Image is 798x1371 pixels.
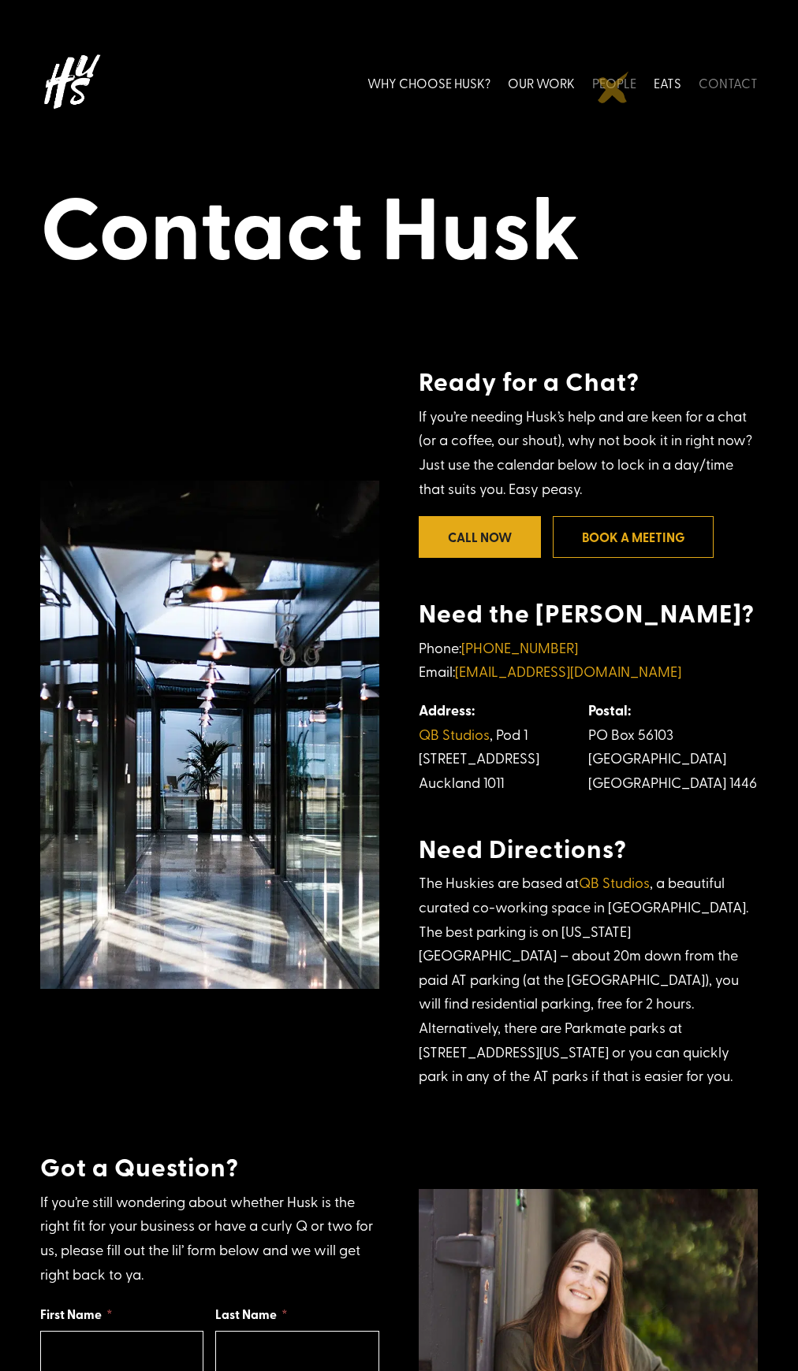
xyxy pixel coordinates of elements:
a: QB Studios [579,872,650,892]
strong: Address: [419,700,475,720]
h4: Need the [PERSON_NAME]? [419,597,758,635]
h4: Ready for a Chat? [419,366,758,403]
a: CONTACT [699,48,758,118]
h4: Got a Question? [40,1151,379,1189]
a: [PHONE_NUMBER] [461,637,578,657]
h1: Contact Husk [40,173,759,285]
a: OUR WORK [508,48,575,118]
p: If you’re needing Husk’s help and are keen for a chat (or a coffee, our shout), why not book it i... [419,404,758,500]
p: If you’re still wondering about whether Husk is the right fit for your business or have a curly Q... [40,1190,379,1286]
a: [EMAIL_ADDRESS][DOMAIN_NAME] [455,661,681,681]
a: Book a meeting [553,516,714,558]
label: First Name [40,1305,113,1323]
a: Call Now [419,516,541,558]
a: PEOPLE [592,48,636,118]
a: WHY CHOOSE HUSK? [367,48,490,118]
a: QB Studios [419,724,490,744]
td: PO Box 56103 [GEOGRAPHIC_DATA] [GEOGRAPHIC_DATA] 1446 [588,698,758,794]
label: Last Name [215,1305,288,1323]
td: , Pod 1 [STREET_ADDRESS] Auckland 1011 [419,698,588,794]
img: Husk logo [40,48,127,118]
a: EATS [654,48,681,118]
h4: Need Directions? [419,833,758,871]
img: QB Studios Ponsonby Interior [40,481,379,990]
strong: Postal: [588,700,631,720]
p: Phone: Email: [419,636,758,698]
p: The Huskies are based at , a beautiful curated co-working space in [GEOGRAPHIC_DATA]. The best pa... [419,871,758,1087]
